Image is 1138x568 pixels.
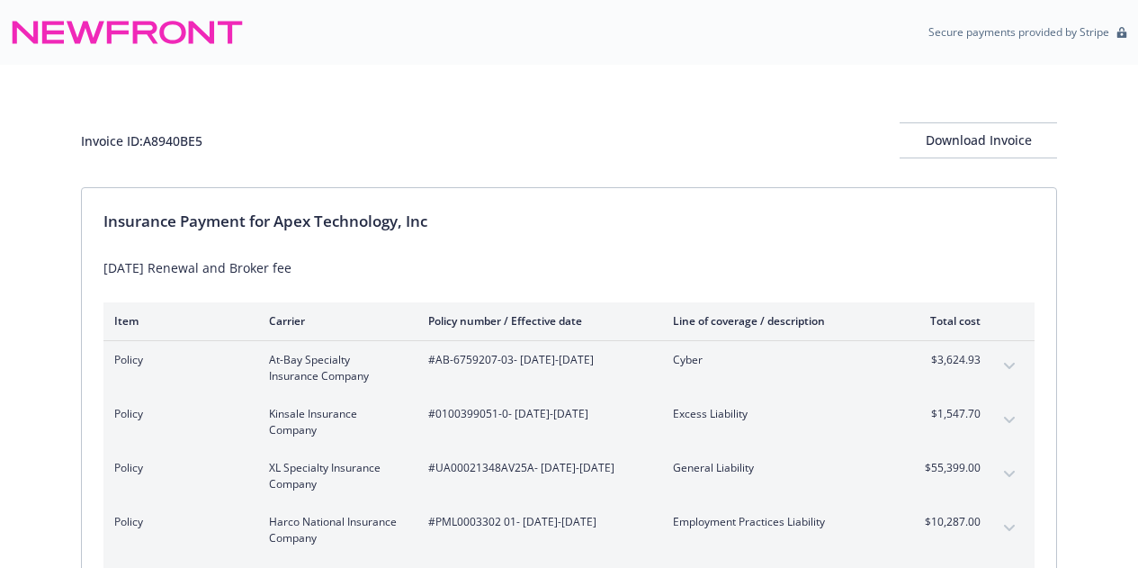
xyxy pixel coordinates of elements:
[673,514,884,530] span: Employment Practices Liability
[673,313,884,329] div: Line of coverage / description
[269,460,399,492] span: XL Specialty Insurance Company
[269,406,399,438] span: Kinsale Insurance Company
[81,131,202,150] div: Invoice ID: A8940BE5
[913,406,981,422] span: $1,547.70
[673,460,884,476] span: General Liability
[995,352,1024,381] button: expand content
[913,460,981,476] span: $55,399.00
[428,406,644,422] span: #0100399051-0 - [DATE]-[DATE]
[428,352,644,368] span: #AB-6759207-03 - [DATE]-[DATE]
[995,514,1024,543] button: expand content
[103,210,1035,233] div: Insurance Payment for Apex Technology, Inc
[114,514,240,530] span: Policy
[995,460,1024,489] button: expand content
[103,449,1035,503] div: PolicyXL Specialty Insurance Company#UA00021348AV25A- [DATE]-[DATE]General Liability$55,399.00exp...
[913,352,981,368] span: $3,624.93
[269,514,399,546] span: Harco National Insurance Company
[269,352,399,384] span: At-Bay Specialty Insurance Company
[673,352,884,368] span: Cyber
[428,514,644,530] span: #PML0003302 01 - [DATE]-[DATE]
[103,258,1035,277] div: [DATE] Renewal and Broker fee
[103,395,1035,449] div: PolicyKinsale Insurance Company#0100399051-0- [DATE]-[DATE]Excess Liability$1,547.70expand content
[114,460,240,476] span: Policy
[673,406,884,422] span: Excess Liability
[114,313,240,329] div: Item
[103,341,1035,395] div: PolicyAt-Bay Specialty Insurance Company#AB-6759207-03- [DATE]-[DATE]Cyber$3,624.93expand content
[114,406,240,422] span: Policy
[913,313,981,329] div: Total cost
[900,123,1057,158] div: Download Invoice
[114,352,240,368] span: Policy
[428,460,644,476] span: #UA00021348AV25A - [DATE]-[DATE]
[913,514,981,530] span: $10,287.00
[269,313,399,329] div: Carrier
[995,406,1024,435] button: expand content
[428,313,644,329] div: Policy number / Effective date
[103,503,1035,557] div: PolicyHarco National Insurance Company#PML0003302 01- [DATE]-[DATE]Employment Practices Liability...
[900,122,1057,158] button: Download Invoice
[928,24,1109,40] p: Secure payments provided by Stripe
